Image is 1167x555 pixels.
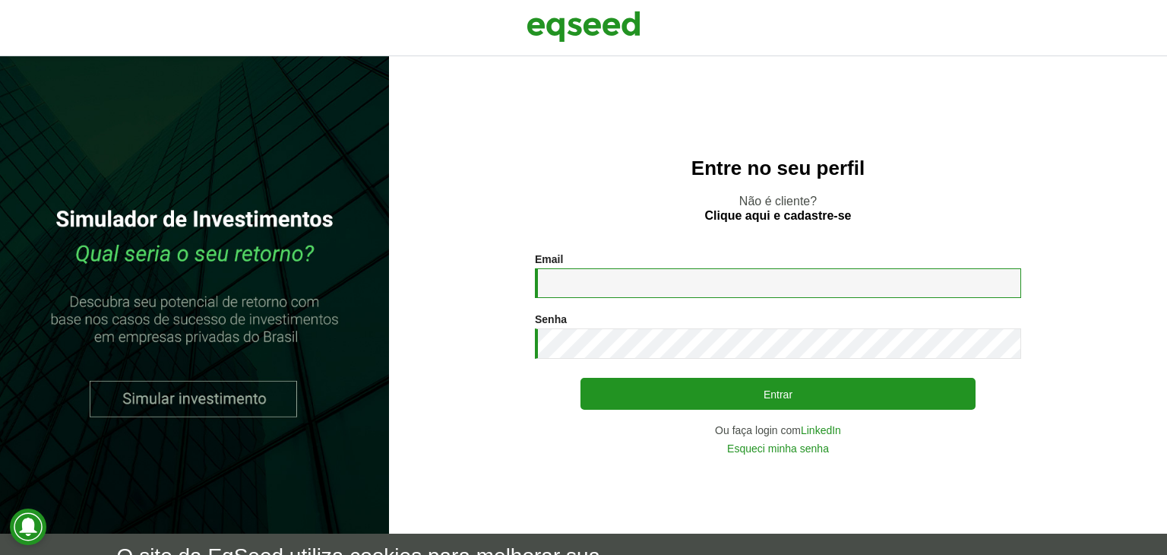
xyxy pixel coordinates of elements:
p: Não é cliente? [419,194,1137,223]
a: Clique aqui e cadastre-se [705,210,852,222]
img: EqSeed Logo [527,8,640,46]
label: Senha [535,314,567,325]
div: Ou faça login com [535,425,1021,436]
a: LinkedIn [801,425,841,436]
label: Email [535,254,563,265]
button: Entrar [580,378,976,410]
h2: Entre no seu perfil [419,157,1137,179]
a: Esqueci minha senha [727,443,829,454]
